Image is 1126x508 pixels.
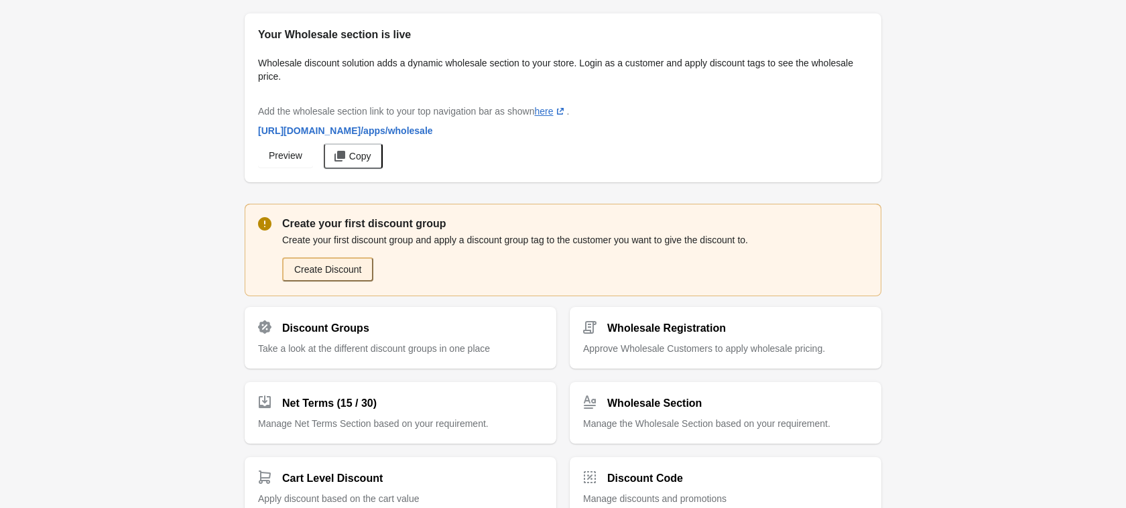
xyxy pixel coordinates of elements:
span: Apply discount based on the cart value [258,493,420,504]
span: Manage Net Terms Section based on your requirement. [258,418,489,429]
span: Approve Wholesale Customers to apply wholesale pricing. [583,343,825,354]
span: Manage discounts and promotions [583,493,727,504]
h2: Discount Code [607,470,683,487]
span: Copy [349,151,371,162]
a: [URL][DOMAIN_NAME]/apps/wholesale [253,119,438,143]
span: Wholesale discount solution adds a dynamic wholesale section to your store. Login as a customer a... [258,58,853,82]
p: Create your first discount group and apply a discount group tag to the customer you want to give ... [282,233,868,247]
h2: Net Terms (15 / 30) [282,395,377,411]
span: [URL][DOMAIN_NAME] /apps/wholesale [258,125,433,136]
h2: Cart Level Discount [282,470,383,487]
button: Create Discount [282,257,373,281]
button: Copy [324,143,383,169]
a: here(opens a new window) [534,106,566,117]
p: Create your first discount group [282,216,868,232]
span: Manage the Wholesale Section based on your requirement. [583,418,830,429]
h2: Wholesale Registration [607,320,726,336]
h2: Your Wholesale section is live [258,27,868,43]
h2: Wholesale Section [607,395,702,411]
a: Preview [258,143,313,168]
span: Take a look at the different discount groups in one place [258,343,490,354]
span: Preview [269,150,302,161]
h2: Discount Groups [282,320,369,336]
span: Add the wholesale section link to your top navigation bar as shown . [258,106,569,117]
